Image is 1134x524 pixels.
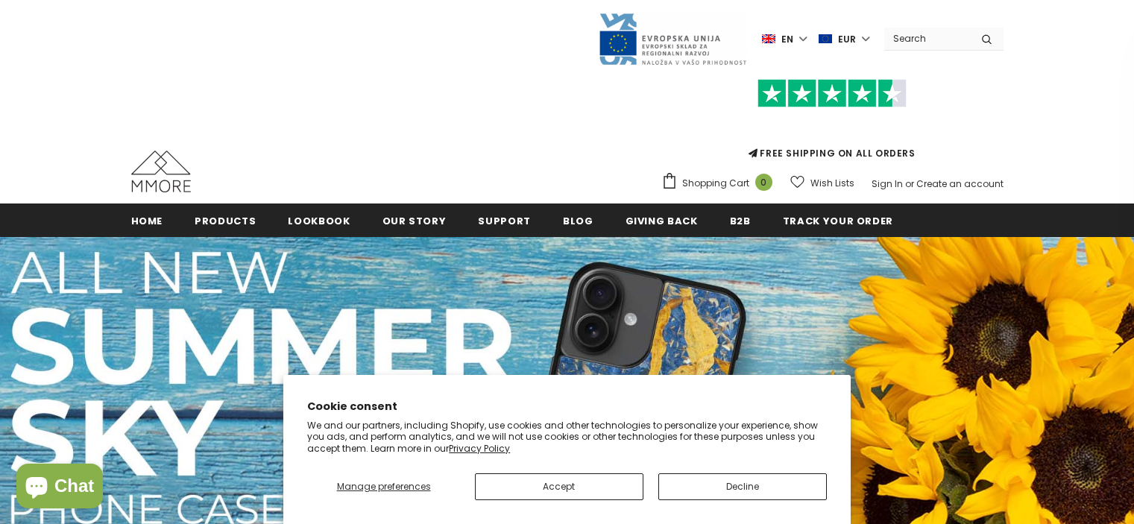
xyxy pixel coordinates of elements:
[307,399,827,414] h2: Cookie consent
[810,176,854,191] span: Wish Lists
[790,170,854,196] a: Wish Lists
[730,214,751,228] span: B2B
[598,32,747,45] a: Javni Razpis
[307,420,827,455] p: We and our partners, including Shopify, use cookies and other technologies to personalize your ex...
[475,473,643,500] button: Accept
[762,33,775,45] img: i-lang-1.png
[682,176,749,191] span: Shopping Cart
[658,473,827,500] button: Decline
[563,214,593,228] span: Blog
[195,203,256,237] a: Products
[661,172,780,195] a: Shopping Cart 0
[131,214,163,228] span: Home
[661,107,1004,146] iframe: Customer reviews powered by Trustpilot
[478,203,531,237] a: support
[783,203,893,237] a: Track your order
[307,473,460,500] button: Manage preferences
[12,464,107,512] inbox-online-store-chat: Shopify online store chat
[838,32,856,47] span: EUR
[288,214,350,228] span: Lookbook
[626,203,698,237] a: Giving back
[755,174,772,191] span: 0
[884,28,970,49] input: Search Site
[905,177,914,190] span: or
[661,86,1004,160] span: FREE SHIPPING ON ALL ORDERS
[449,442,510,455] a: Privacy Policy
[563,203,593,237] a: Blog
[131,151,191,192] img: MMORE Cases
[626,214,698,228] span: Giving back
[382,214,447,228] span: Our Story
[382,203,447,237] a: Our Story
[288,203,350,237] a: Lookbook
[730,203,751,237] a: B2B
[916,177,1004,190] a: Create an account
[478,214,531,228] span: support
[337,480,431,493] span: Manage preferences
[872,177,903,190] a: Sign In
[757,79,907,108] img: Trust Pilot Stars
[195,214,256,228] span: Products
[131,203,163,237] a: Home
[783,214,893,228] span: Track your order
[781,32,793,47] span: en
[598,12,747,66] img: Javni Razpis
